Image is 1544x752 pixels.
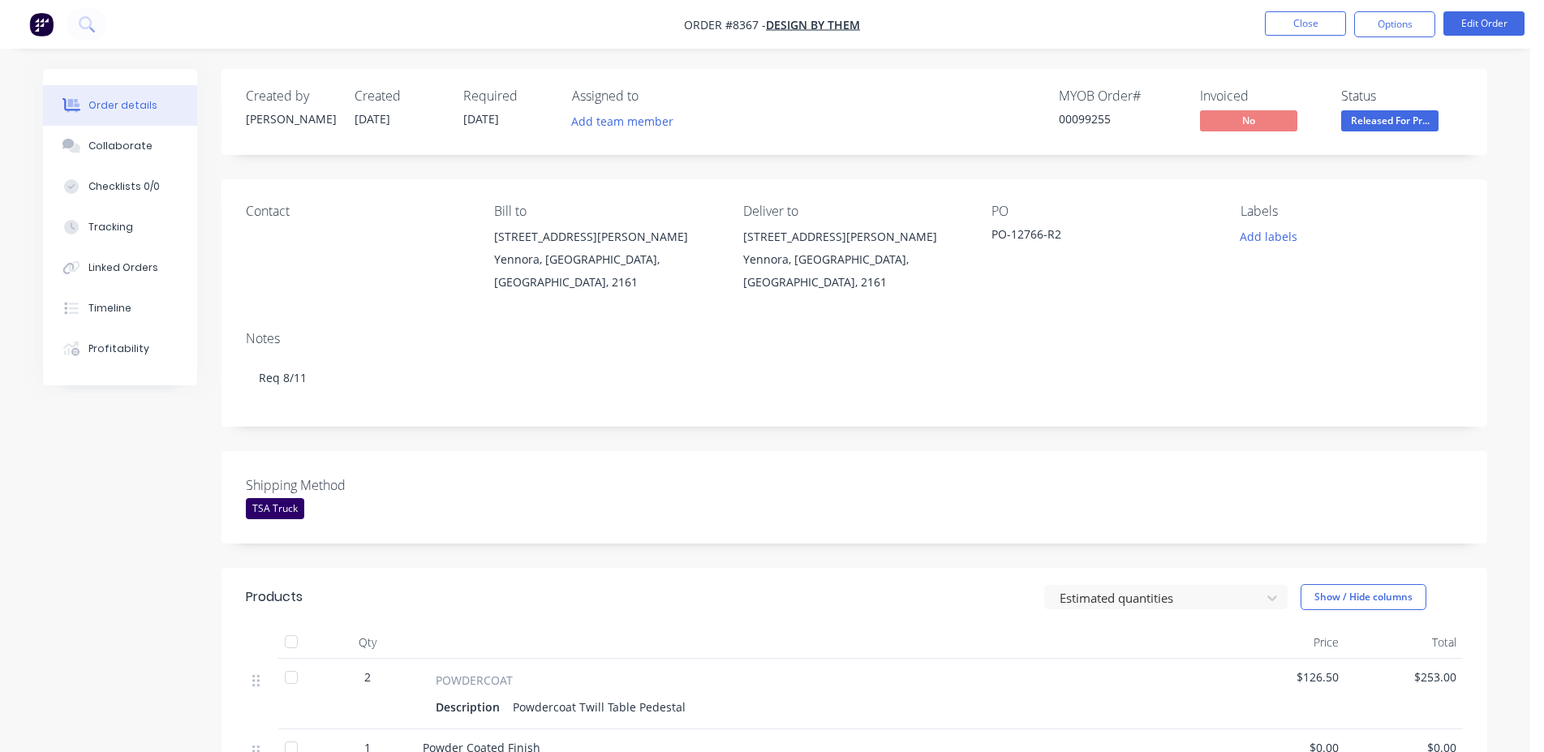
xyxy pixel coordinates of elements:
span: $253.00 [1352,668,1456,685]
div: Deliver to [743,204,966,219]
div: Status [1341,88,1463,104]
div: Created [355,88,444,104]
div: Bill to [494,204,716,219]
button: Collaborate [43,126,197,166]
a: Design By Them [766,17,860,32]
span: [DATE] [463,111,499,127]
div: Timeline [88,301,131,316]
span: 2 [364,668,371,685]
div: Powdercoat Twill Table Pedestal [506,695,692,719]
div: Total [1345,626,1463,659]
button: Close [1265,11,1346,36]
div: Assigned to [572,88,734,104]
div: Description [436,695,506,719]
button: Released For Pr... [1341,110,1439,135]
span: [DATE] [355,111,390,127]
div: Price [1228,626,1345,659]
div: Created by [246,88,335,104]
button: Edit Order [1443,11,1525,36]
button: Add team member [563,110,682,132]
button: Add labels [1231,226,1305,247]
div: Yennora, [GEOGRAPHIC_DATA], [GEOGRAPHIC_DATA], 2161 [743,248,966,294]
button: Show / Hide columns [1301,584,1426,610]
img: Factory [29,12,54,37]
div: Invoiced [1200,88,1322,104]
div: Order details [88,98,157,113]
span: POWDERCOAT [436,672,513,689]
div: Req 8/11 [246,353,1463,402]
div: MYOB Order # [1059,88,1181,104]
div: Linked Orders [88,260,158,275]
button: Add team member [572,110,682,132]
div: Required [463,88,553,104]
span: No [1200,110,1297,131]
div: Labels [1241,204,1463,219]
div: Collaborate [88,139,153,153]
button: Linked Orders [43,247,197,288]
div: [STREET_ADDRESS][PERSON_NAME] [743,226,966,248]
div: TSA Truck [246,498,304,519]
span: $126.50 [1234,668,1339,685]
div: Tracking [88,220,133,234]
button: Options [1354,11,1435,37]
div: 00099255 [1059,110,1181,127]
span: Order #8367 - [684,17,766,32]
div: [STREET_ADDRESS][PERSON_NAME]Yennora, [GEOGRAPHIC_DATA], [GEOGRAPHIC_DATA], 2161 [743,226,966,294]
div: Checklists 0/0 [88,179,160,194]
button: Checklists 0/0 [43,166,197,207]
button: Tracking [43,207,197,247]
span: Released For Pr... [1341,110,1439,131]
div: PO [991,204,1214,219]
div: Qty [319,626,416,659]
div: Contact [246,204,468,219]
div: [STREET_ADDRESS][PERSON_NAME] [494,226,716,248]
button: Timeline [43,288,197,329]
div: Profitability [88,342,149,356]
div: Notes [246,331,1463,346]
div: Products [246,587,303,607]
div: Yennora, [GEOGRAPHIC_DATA], [GEOGRAPHIC_DATA], 2161 [494,248,716,294]
button: Profitability [43,329,197,369]
div: PO-12766-R2 [991,226,1194,248]
label: Shipping Method [246,475,449,495]
div: [PERSON_NAME] [246,110,335,127]
div: [STREET_ADDRESS][PERSON_NAME]Yennora, [GEOGRAPHIC_DATA], [GEOGRAPHIC_DATA], 2161 [494,226,716,294]
button: Order details [43,85,197,126]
